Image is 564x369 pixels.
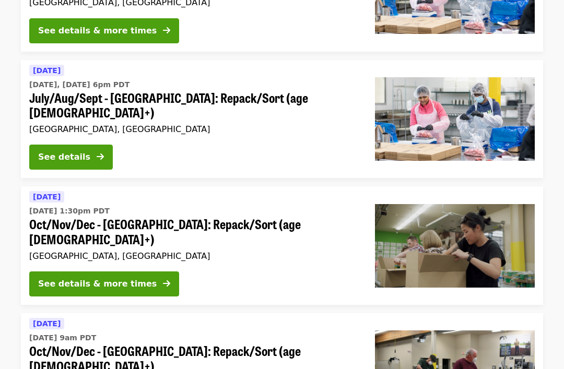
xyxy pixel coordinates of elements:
time: [DATE] 9am PDT [29,333,96,344]
button: See details & more times [29,19,179,44]
div: See details & more times [38,278,157,291]
button: See details & more times [29,272,179,297]
i: arrow-right icon [163,26,170,36]
div: See details [38,151,90,164]
time: [DATE], [DATE] 6pm PDT [29,80,130,91]
a: See details for "Oct/Nov/Dec - Portland: Repack/Sort (age 8+)" [21,187,543,305]
a: See details for "July/Aug/Sept - Beaverton: Repack/Sort (age 10+)" [21,61,543,179]
img: July/Aug/Sept - Beaverton: Repack/Sort (age 10+) organized by Oregon Food Bank [375,78,535,161]
i: arrow-right icon [97,152,104,162]
div: [GEOGRAPHIC_DATA], [GEOGRAPHIC_DATA] [29,252,358,261]
img: Oct/Nov/Dec - Portland: Repack/Sort (age 8+) organized by Oregon Food Bank [375,205,535,288]
span: [DATE] [33,67,61,75]
time: [DATE] 1:30pm PDT [29,206,110,217]
span: July/Aug/Sept - [GEOGRAPHIC_DATA]: Repack/Sort (age [DEMOGRAPHIC_DATA]+) [29,91,358,121]
span: [DATE] [33,193,61,201]
div: See details & more times [38,25,157,38]
div: [GEOGRAPHIC_DATA], [GEOGRAPHIC_DATA] [29,125,358,135]
button: See details [29,145,113,170]
span: [DATE] [33,320,61,328]
span: Oct/Nov/Dec - [GEOGRAPHIC_DATA]: Repack/Sort (age [DEMOGRAPHIC_DATA]+) [29,217,358,247]
i: arrow-right icon [163,279,170,289]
